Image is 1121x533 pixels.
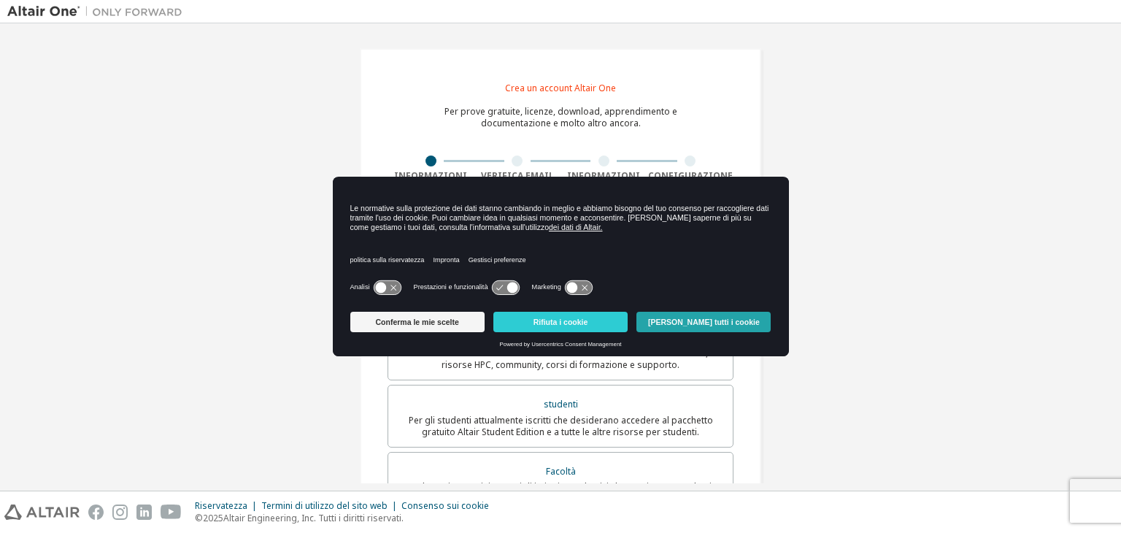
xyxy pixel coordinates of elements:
font: Per prove gratuite, licenze, download, apprendimento e [444,105,677,118]
font: Facoltà [546,465,576,478]
img: linkedin.svg [136,505,152,520]
font: Configurazione di sicurezza [648,169,733,193]
font: Crea un account Altair One [505,82,616,94]
img: instagram.svg [112,505,128,520]
font: Altair Engineering, Inc. Tutti i diritti riservati. [223,512,404,524]
font: Riservatezza [195,499,247,512]
font: Consenso sui cookie [401,499,489,512]
font: Per docenti e amministratori di istituti accademici che gestiscono studenti e accedono al softwar... [403,480,719,505]
font: © [195,512,203,524]
img: youtube.svg [161,505,182,520]
font: Verifica email [481,169,554,182]
img: facebook.svg [88,505,104,520]
font: 2025 [203,512,223,524]
img: Altair Uno [7,4,190,19]
img: altair_logo.svg [4,505,80,520]
font: studenti [544,398,578,410]
font: Informazioni sull'account [567,169,640,193]
font: documentazione e molto altro ancora. [481,117,641,129]
font: Per i clienti esistenti che desiderano accedere a download di software, risorse HPC, community, c... [413,347,708,371]
font: Informazioni personali [394,169,467,193]
font: Per gli studenti attualmente iscritti che desiderano accedere al pacchetto gratuito Altair Studen... [409,414,713,438]
font: Termini di utilizzo del sito web [261,499,388,512]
